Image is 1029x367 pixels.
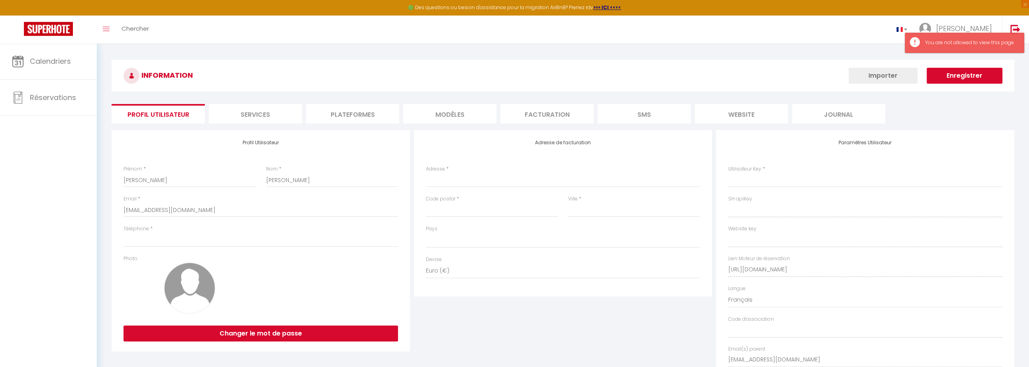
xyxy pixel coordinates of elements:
button: Enregistrer [927,68,1002,84]
label: Email [123,195,137,203]
li: Services [209,104,302,124]
label: Prénom [123,165,142,173]
label: Téléphone [123,225,149,233]
a: Chercher [116,16,155,43]
label: Ville [568,195,578,203]
label: Email(s) parent [728,345,765,353]
label: Devise [426,256,442,263]
h4: Paramètres Utilisateur [728,140,1002,145]
img: Super Booking [24,22,73,36]
h4: Adresse de facturation [426,140,700,145]
img: logout [1010,24,1020,34]
label: Nom [266,165,278,173]
span: [PERSON_NAME] [936,24,992,33]
span: Réservations [30,92,76,102]
h3: INFORMATION [112,60,1014,92]
label: Adresse [426,165,445,173]
li: Facturation [500,104,594,124]
label: Code d'association [728,316,774,323]
button: Importer [849,68,917,84]
label: Pays [426,225,437,233]
h4: Profil Utilisateur [123,140,398,145]
label: Website key [728,225,756,233]
label: Utilisateur Key [728,165,761,173]
img: ... [919,23,931,35]
label: Langue [728,285,745,292]
label: Lien Moteur de réservation [728,255,790,263]
label: Code postal [426,195,455,203]
li: MODÈLES [403,104,496,124]
label: Photo [123,255,137,263]
li: Journal [792,104,885,124]
div: You are not allowed to view this page [925,39,1016,47]
li: SMS [598,104,691,124]
a: >>> ICI <<<< [593,4,621,11]
span: Chercher [122,24,149,33]
span: Calendriers [30,56,71,66]
li: website [695,104,788,124]
img: avatar.png [164,263,215,314]
button: Changer le mot de passe [123,326,398,341]
li: Plateformes [306,104,399,124]
a: ... [PERSON_NAME] [913,16,1002,43]
label: SH apiKey [728,195,752,203]
li: Profil Utilisateur [112,104,205,124]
